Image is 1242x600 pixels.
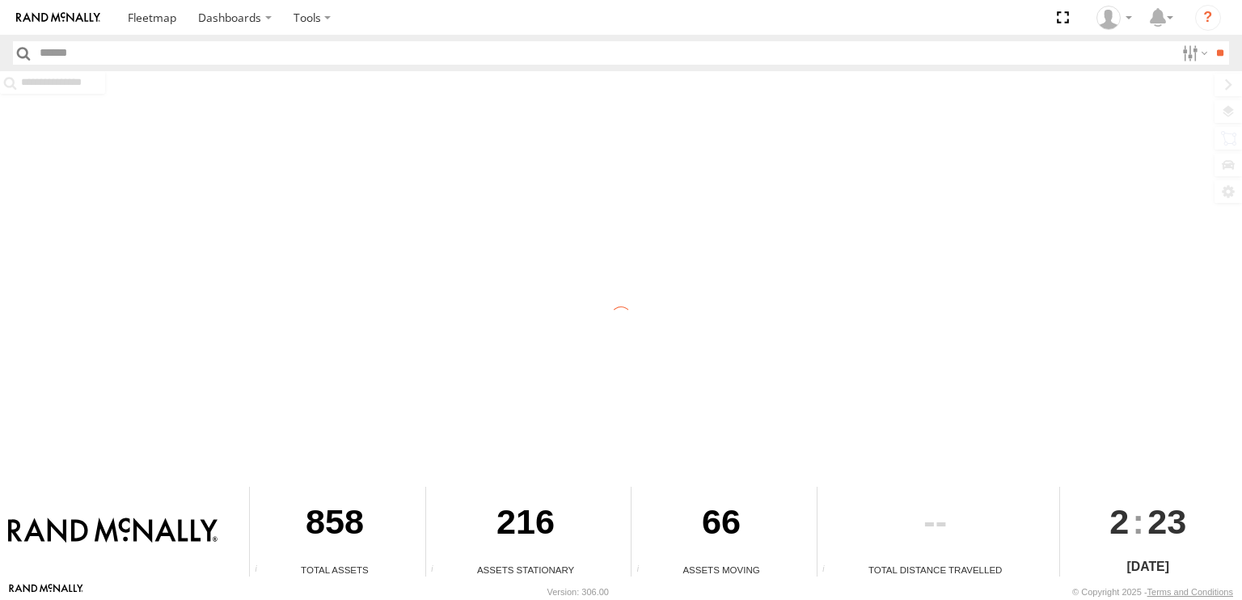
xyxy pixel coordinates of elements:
[1091,6,1138,30] div: Jose Goitia
[426,487,625,563] div: 216
[1195,5,1221,31] i: ?
[1147,587,1233,597] a: Terms and Conditions
[1060,487,1236,556] div: :
[1060,557,1236,577] div: [DATE]
[8,518,218,545] img: Rand McNally
[632,564,656,577] div: Total number of assets current in transit.
[9,584,83,600] a: Visit our Website
[1147,487,1186,556] span: 23
[632,563,810,577] div: Assets Moving
[817,563,1054,577] div: Total Distance Travelled
[1109,487,1129,556] span: 2
[250,563,420,577] div: Total Assets
[250,487,420,563] div: 858
[426,564,450,577] div: Total number of assets current stationary.
[817,564,842,577] div: Total distance travelled by all assets within specified date range and applied filters
[16,12,100,23] img: rand-logo.svg
[1176,41,1210,65] label: Search Filter Options
[426,563,625,577] div: Assets Stationary
[1072,587,1233,597] div: © Copyright 2025 -
[250,564,274,577] div: Total number of Enabled Assets
[632,487,810,563] div: 66
[547,587,609,597] div: Version: 306.00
